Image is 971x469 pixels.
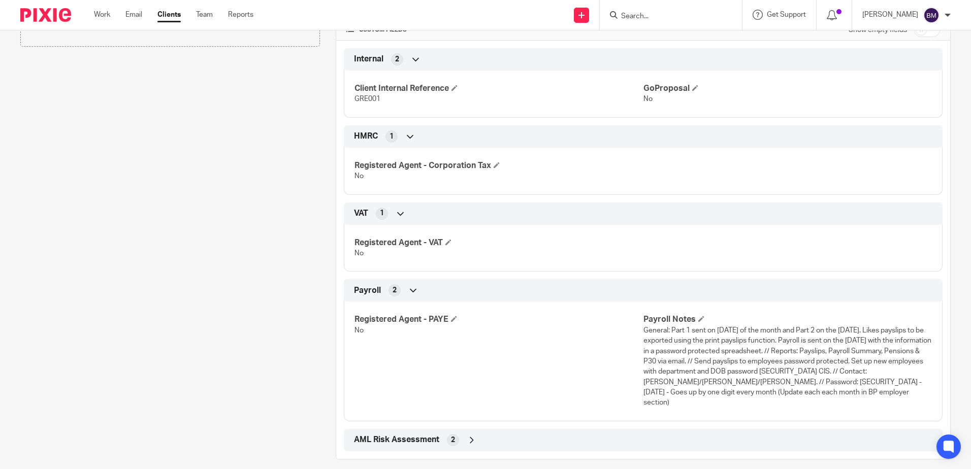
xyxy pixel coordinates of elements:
span: No [354,173,364,180]
span: No [354,250,364,257]
input: Search [620,12,711,21]
h4: Payroll Notes [643,314,932,325]
a: Team [196,10,213,20]
h4: Client Internal Reference [354,83,643,94]
span: No [354,327,364,334]
span: Internal [354,54,383,64]
h4: Registered Agent - Corporation Tax [354,160,643,171]
span: 1 [380,208,384,218]
img: svg%3E [923,7,940,23]
p: [PERSON_NAME] [862,10,918,20]
a: Clients [157,10,181,20]
a: Email [125,10,142,20]
span: 2 [451,435,455,445]
span: 2 [393,285,397,295]
a: Reports [228,10,253,20]
span: VAT [354,208,368,219]
span: Payroll [354,285,381,296]
h4: Registered Agent - PAYE [354,314,643,325]
span: Get Support [767,11,806,18]
span: GRE001 [354,95,380,103]
h4: GoProposal [643,83,932,94]
span: AML Risk Assessment [354,434,439,445]
span: General: Part 1 sent on [DATE] of the month and Part 2 on the [DATE]. Likes payslips to be export... [643,327,931,407]
span: 2 [395,54,399,64]
a: Work [94,10,110,20]
img: Pixie [20,8,71,22]
span: No [643,95,653,103]
span: 1 [390,131,394,142]
span: HMRC [354,131,378,142]
h4: Registered Agent - VAT [354,238,643,248]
